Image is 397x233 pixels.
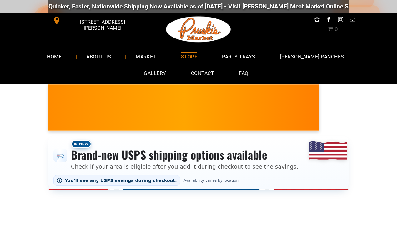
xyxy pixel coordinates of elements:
[71,162,298,171] p: Check if your area is eligible after you add it during checkout to see the savings.
[38,48,71,65] a: HOME
[271,48,354,65] a: [PERSON_NAME] RANCHES
[172,48,207,65] a: STORE
[325,16,333,25] a: facebook
[11,3,389,10] div: Quicker, Faster, Nationwide Shipping Now Available as of [DATE] - Visit [PERSON_NAME] Meat Market...
[62,16,143,34] span: [STREET_ADDRESS][PERSON_NAME]
[337,16,345,25] a: instagram
[165,13,232,46] img: Pruski-s+Market+HQ+Logo2-1920w.png
[334,26,338,32] span: 0
[229,65,258,82] a: FAQ
[267,112,390,122] span: [PERSON_NAME] MARKET
[71,148,298,162] h3: Brand-new USPS shipping options available
[183,178,241,183] span: Availability varies by location.
[65,178,177,183] span: You’ll see any USPS savings during checkout.
[213,48,264,65] a: PARTY TRAYS
[349,16,357,25] a: email
[77,48,120,65] a: ABOUT US
[313,16,321,25] a: Social network
[329,3,389,10] a: [DOMAIN_NAME][URL]
[134,65,175,82] a: GALLERY
[71,140,92,148] span: New
[48,16,144,25] a: [STREET_ADDRESS][PERSON_NAME]
[182,65,224,82] a: CONTACT
[126,48,166,65] a: MARKET
[48,136,349,190] div: Shipping options announcement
